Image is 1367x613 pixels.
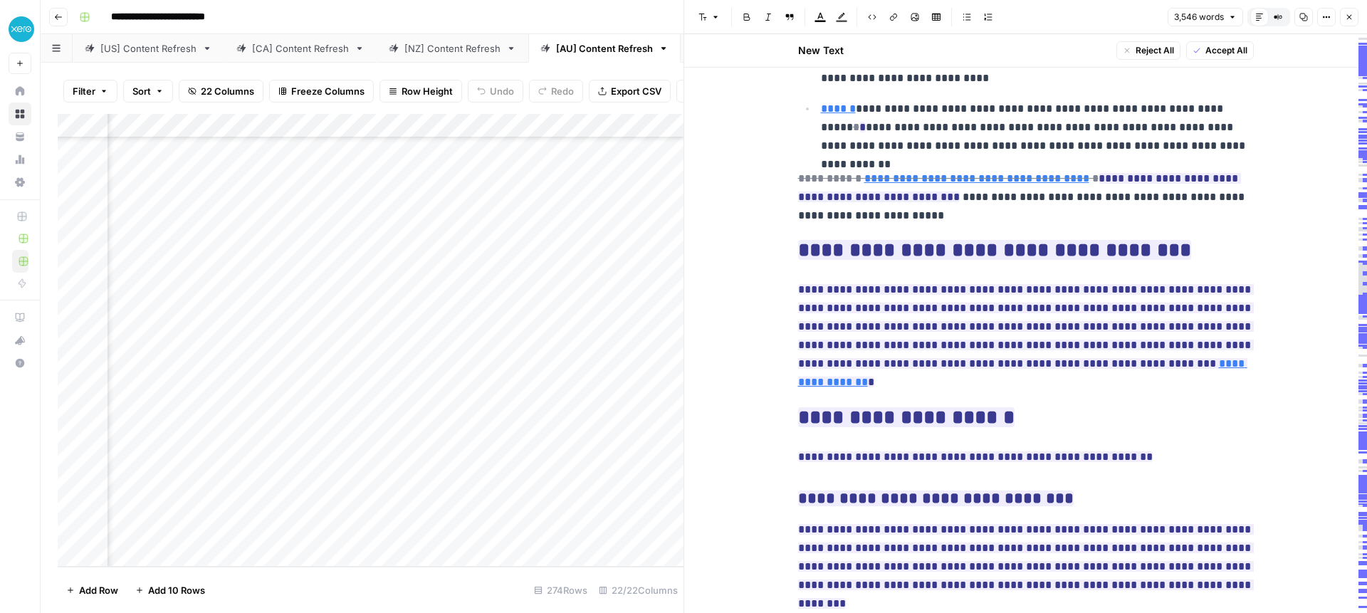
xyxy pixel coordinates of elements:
[9,352,31,374] button: Help + Support
[1168,8,1243,26] button: 3,546 words
[291,84,365,98] span: Freeze Columns
[79,583,118,597] span: Add Row
[179,80,263,103] button: 22 Columns
[379,80,462,103] button: Row Height
[9,80,31,103] a: Home
[127,579,214,602] button: Add 10 Rows
[9,148,31,171] a: Usage
[9,330,31,351] div: What's new?
[123,80,173,103] button: Sort
[224,34,377,63] a: [CA] Content Refresh
[529,80,583,103] button: Redo
[252,41,349,56] div: [CA] Content Refresh
[468,80,523,103] button: Undo
[73,84,95,98] span: Filter
[593,579,683,602] div: 22/22 Columns
[9,329,31,352] button: What's new?
[58,579,127,602] button: Add Row
[9,125,31,148] a: Your Data
[100,41,197,56] div: [US] Content Refresh
[1174,11,1224,23] span: 3,546 words
[1205,44,1247,57] span: Accept All
[611,84,661,98] span: Export CSV
[1186,41,1254,60] button: Accept All
[556,41,653,56] div: [AU] Content Refresh
[73,34,224,63] a: [US] Content Refresh
[148,583,205,597] span: Add 10 Rows
[551,84,574,98] span: Redo
[132,84,151,98] span: Sort
[528,579,593,602] div: 274 Rows
[9,103,31,125] a: Browse
[9,11,31,47] button: Workspace: XeroOps
[9,306,31,329] a: AirOps Academy
[589,80,671,103] button: Export CSV
[9,171,31,194] a: Settings
[528,34,681,63] a: [AU] Content Refresh
[9,16,34,42] img: XeroOps Logo
[377,34,528,63] a: [NZ] Content Refresh
[402,84,453,98] span: Row Height
[63,80,117,103] button: Filter
[269,80,374,103] button: Freeze Columns
[798,43,844,58] h2: New Text
[201,84,254,98] span: 22 Columns
[1136,44,1174,57] span: Reject All
[404,41,501,56] div: [NZ] Content Refresh
[1116,41,1180,60] button: Reject All
[490,84,514,98] span: Undo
